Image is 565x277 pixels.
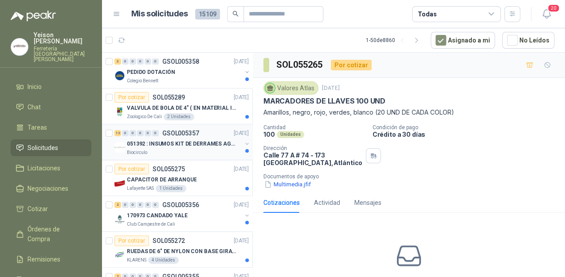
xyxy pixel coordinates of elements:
[263,198,300,208] div: Cotizaciones
[27,102,41,112] span: Chat
[11,160,91,177] a: Licitaciones
[277,131,304,138] div: Unidades
[263,96,385,106] p: MARCADORES DE LLAVES 100 UND
[153,94,185,100] p: SOL055289
[114,106,125,117] img: Company Logo
[114,164,149,174] div: Por cotizar
[263,131,275,138] p: 100
[145,58,151,65] div: 0
[156,185,186,192] div: 1 Unidades
[131,8,188,20] h1: Mis solicitudes
[234,237,249,245] p: [DATE]
[148,257,179,264] div: 4 Unidades
[11,38,28,55] img: Company Logo
[137,130,144,136] div: 0
[127,257,146,264] p: KLARENS
[234,165,249,173] p: [DATE]
[152,130,159,136] div: 0
[127,113,162,120] p: Zoologico De Cali
[547,4,560,12] span: 20
[162,58,199,65] p: GSOL005358
[234,58,249,66] p: [DATE]
[263,173,561,180] p: Documentos de apoyo
[153,166,185,172] p: SOL055275
[27,163,60,173] span: Licitaciones
[34,46,91,62] p: Ferretería [GEOGRAPHIC_DATA][PERSON_NAME]
[27,82,42,92] span: Inicio
[127,77,158,85] p: Colegio Bennett
[234,129,249,138] p: [DATE]
[152,202,159,208] div: 0
[195,9,220,19] span: 15109
[263,145,362,151] p: Dirección
[114,178,125,189] img: Company Logo
[234,93,249,102] p: [DATE]
[34,32,91,44] p: Yeison [PERSON_NAME]
[114,142,125,153] img: Company Logo
[11,221,91,247] a: Órdenes de Compra
[114,130,121,136] div: 12
[366,33,424,47] div: 1 - 50 de 8860
[538,6,554,22] button: 20
[234,201,249,209] p: [DATE]
[232,11,239,17] span: search
[114,58,121,65] div: 3
[153,238,185,244] p: SOL055272
[263,124,365,131] p: Cantidad
[129,58,136,65] div: 0
[164,113,194,120] div: 2 Unidades
[122,202,129,208] div: 0
[27,204,48,214] span: Cotizar
[11,200,91,217] a: Cotizar
[27,184,68,193] span: Negociaciones
[137,202,144,208] div: 0
[114,235,149,246] div: Por cotizar
[114,202,121,208] div: 2
[11,139,91,156] a: Solicitudes
[314,198,340,208] div: Actividad
[263,151,362,166] p: Calle 77 A # 74 - 173 [GEOGRAPHIC_DATA] , Atlántico
[145,202,151,208] div: 0
[11,251,91,268] a: Remisiones
[263,180,312,189] button: Multimedia.jfif
[11,99,91,115] a: Chat
[11,78,91,95] a: Inicio
[162,202,199,208] p: GSOL005356
[127,104,237,112] p: VALVULA DE BOLA DE 4" ( EN MATERIAL INTERNO EN PVDF )
[102,88,252,124] a: Por cotizarSOL055289[DATE] Company LogoVALVULA DE BOLA DE 4" ( EN MATERIAL INTERNO EN PVDF )Zoolo...
[127,185,154,192] p: Lafayette SAS
[276,58,324,72] h3: SOL055265
[27,224,83,244] span: Órdenes de Compra
[122,130,129,136] div: 0
[27,123,47,132] span: Tareas
[263,81,318,95] div: Valores Atlas
[27,254,60,264] span: Remisiones
[114,70,125,81] img: Company Logo
[162,130,199,136] p: GSOL005357
[114,214,125,224] img: Company Logo
[11,180,91,197] a: Negociaciones
[263,108,554,117] p: Amarillos, negro, rojo, verdes, blanco (20 UND DE CADA COLOR)
[11,11,56,21] img: Logo peakr
[114,200,251,228] a: 2 0 0 0 0 0 GSOL005356[DATE] Company Logo170973 CANDADO YALEClub Campestre de Cali
[373,124,561,131] p: Condición de pago
[114,56,251,85] a: 3 0 0 0 0 0 GSOL005358[DATE] Company LogoPEDIDO DOTACIÓNColegio Bennett
[27,143,58,153] span: Solicitudes
[354,198,381,208] div: Mensajes
[322,84,340,92] p: [DATE]
[114,250,125,260] img: Company Logo
[122,58,129,65] div: 0
[127,68,175,77] p: PEDIDO DOTACIÓN
[127,176,196,184] p: CAPACITOR DE ARRANQUE
[331,60,372,70] div: Por cotizar
[127,140,237,148] p: 051392 : INSUMOS KIT DE DERRAMES AGOSTO 2025
[127,212,188,220] p: 170973 CANDADO YALE
[373,131,561,138] p: Crédito a 30 días
[102,160,252,196] a: Por cotizarSOL055275[DATE] Company LogoCAPACITOR DE ARRANQUELafayette SAS1 Unidades
[114,92,149,103] div: Por cotizar
[431,32,495,49] button: Asignado a mi
[129,202,136,208] div: 0
[152,58,159,65] div: 0
[145,130,151,136] div: 0
[11,119,91,136] a: Tareas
